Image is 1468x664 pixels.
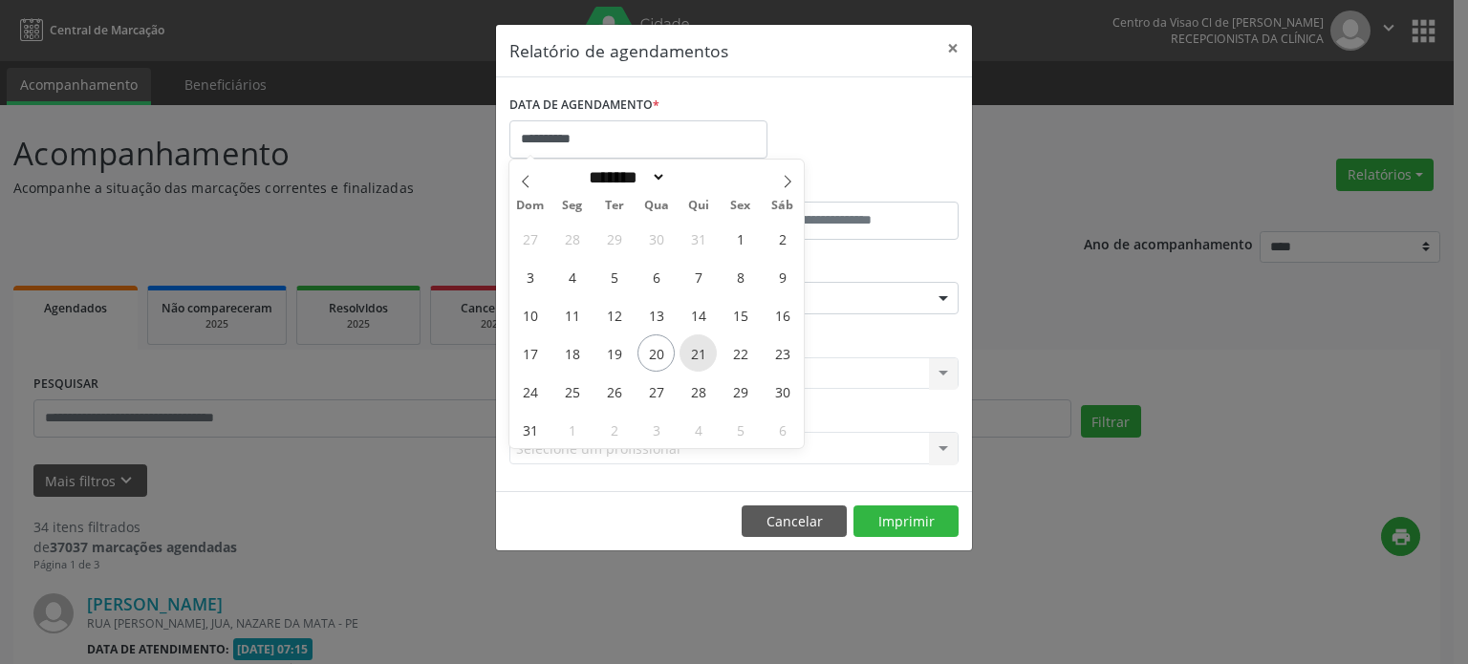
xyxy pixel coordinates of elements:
span: Qui [678,200,720,212]
span: Agosto 14, 2025 [680,296,717,333]
span: Setembro 6, 2025 [764,411,801,448]
span: Setembro 5, 2025 [722,411,759,448]
span: Setembro 1, 2025 [553,411,591,448]
span: Agosto 5, 2025 [595,258,633,295]
span: Julho 29, 2025 [595,220,633,257]
label: ATÉ [739,172,959,202]
span: Agosto 1, 2025 [722,220,759,257]
span: Agosto 13, 2025 [637,296,675,333]
span: Agosto 31, 2025 [511,411,549,448]
span: Agosto 16, 2025 [764,296,801,333]
span: Agosto 7, 2025 [680,258,717,295]
span: Seg [551,200,594,212]
span: Agosto 15, 2025 [722,296,759,333]
span: Agosto 8, 2025 [722,258,759,295]
input: Year [666,167,729,187]
span: Julho 30, 2025 [637,220,675,257]
span: Agosto 29, 2025 [722,373,759,410]
span: Agosto 24, 2025 [511,373,549,410]
span: Agosto 22, 2025 [722,334,759,372]
span: Agosto 11, 2025 [553,296,591,333]
span: Agosto 18, 2025 [553,334,591,372]
span: Julho 31, 2025 [680,220,717,257]
span: Agosto 2, 2025 [764,220,801,257]
button: Close [934,25,972,72]
span: Qua [636,200,678,212]
span: Dom [509,200,551,212]
span: Agosto 27, 2025 [637,373,675,410]
span: Ter [594,200,636,212]
span: Agosto 9, 2025 [764,258,801,295]
span: Setembro 4, 2025 [680,411,717,448]
span: Agosto 28, 2025 [680,373,717,410]
h5: Relatório de agendamentos [509,38,728,63]
span: Julho 27, 2025 [511,220,549,257]
span: Agosto 10, 2025 [511,296,549,333]
span: Julho 28, 2025 [553,220,591,257]
span: Agosto 17, 2025 [511,334,549,372]
span: Agosto 3, 2025 [511,258,549,295]
span: Agosto 26, 2025 [595,373,633,410]
span: Agosto 30, 2025 [764,373,801,410]
span: Setembro 2, 2025 [595,411,633,448]
span: Agosto 20, 2025 [637,334,675,372]
span: Agosto 12, 2025 [595,296,633,333]
span: Agosto 4, 2025 [553,258,591,295]
span: Sex [720,200,762,212]
label: DATA DE AGENDAMENTO [509,91,659,120]
span: Agosto 21, 2025 [680,334,717,372]
span: Setembro 3, 2025 [637,411,675,448]
span: Agosto 6, 2025 [637,258,675,295]
button: Imprimir [853,505,959,538]
span: Agosto 25, 2025 [553,373,591,410]
button: Cancelar [742,505,847,538]
span: Sáb [762,200,804,212]
span: Agosto 23, 2025 [764,334,801,372]
select: Month [583,167,667,187]
span: Agosto 19, 2025 [595,334,633,372]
